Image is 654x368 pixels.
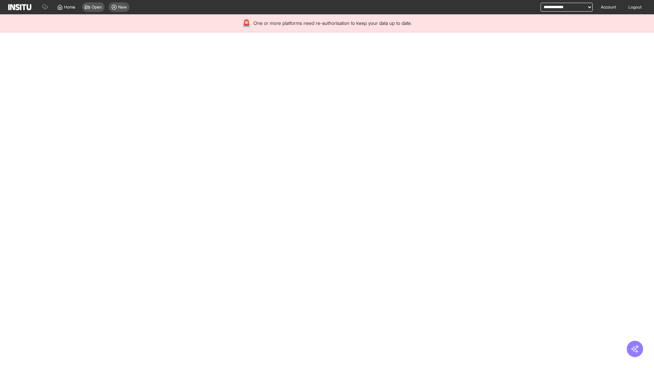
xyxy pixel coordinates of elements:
[242,18,251,28] div: 🚨
[64,4,75,10] span: Home
[8,4,31,10] img: Logo
[118,4,127,10] span: New
[253,20,412,27] span: One or more platforms need re-authorisation to keep your data up to date.
[92,4,102,10] span: Open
